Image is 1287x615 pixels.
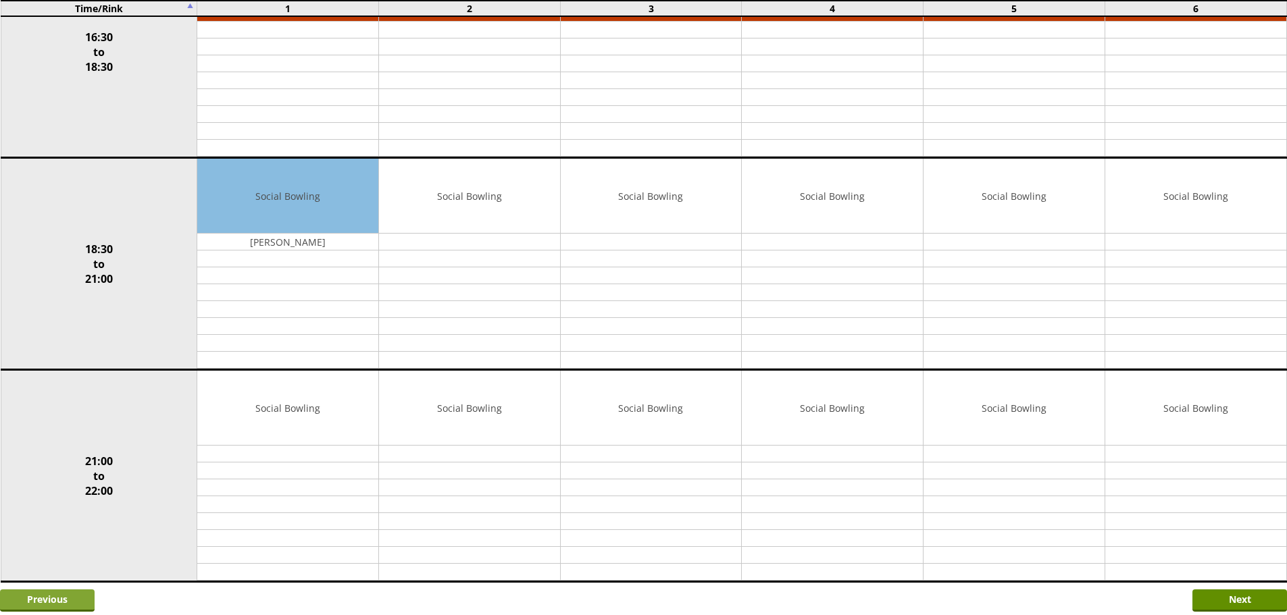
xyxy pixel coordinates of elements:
[742,159,923,234] td: Social Bowling
[1192,589,1287,612] input: Next
[924,371,1105,446] td: Social Bowling
[561,371,742,446] td: Social Bowling
[561,159,742,234] td: Social Bowling
[1105,1,1286,16] td: 6
[1105,371,1286,446] td: Social Bowling
[742,1,924,16] td: 4
[742,371,923,446] td: Social Bowling
[924,159,1105,234] td: Social Bowling
[1,158,197,370] td: 18:30 to 21:00
[1,1,197,16] td: Time/Rink
[1,370,197,582] td: 21:00 to 22:00
[197,1,379,16] td: 1
[197,234,378,250] td: [PERSON_NAME]
[1105,159,1286,234] td: Social Bowling
[379,159,560,234] td: Social Bowling
[924,1,1105,16] td: 5
[379,371,560,446] td: Social Bowling
[197,159,378,234] td: Social Bowling
[378,1,560,16] td: 2
[197,371,378,446] td: Social Bowling
[560,1,742,16] td: 3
